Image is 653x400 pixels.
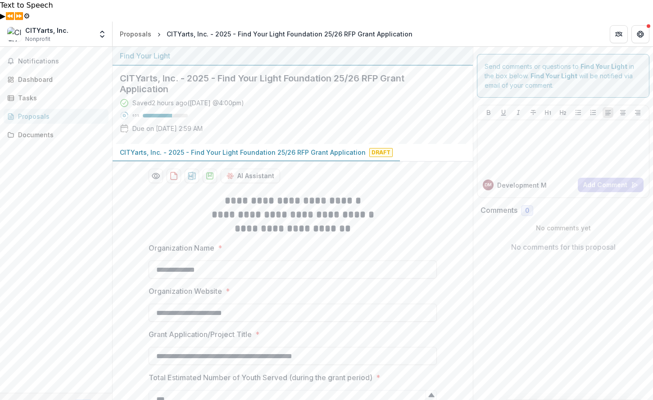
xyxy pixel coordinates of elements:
[18,58,105,65] span: Notifications
[25,26,68,35] div: CITYarts, Inc.
[531,72,577,80] strong: Find Your Light
[498,107,509,118] button: Underline
[149,329,252,340] p: Grant Application/Project Title
[25,35,50,43] span: Nonprofit
[167,29,413,39] div: CITYarts, Inc. - 2025 - Find Your Light Foundation 25/26 RFP Grant Application
[573,107,584,118] button: Bullet List
[149,286,222,297] p: Organization Website
[4,72,109,87] a: Dashboard
[528,107,539,118] button: Strike
[7,27,22,41] img: CITYarts, Inc.
[120,29,151,39] div: Proposals
[369,148,393,157] span: Draft
[483,107,494,118] button: Bold
[132,98,244,108] div: Saved 2 hours ago ( [DATE] @ 4:00pm )
[23,11,30,22] button: Settings
[149,243,214,253] p: Organization Name
[167,169,181,183] button: download-proposal
[603,107,613,118] button: Align Left
[18,130,101,139] div: Documents
[481,223,646,233] p: No comments yet
[18,112,101,121] div: Proposals
[149,169,163,183] button: Preview 2f3a10f5-f9d7-4454-ba2a-55b5b30b6087-0.pdf
[120,148,366,157] p: CITYarts, Inc. - 2025 - Find Your Light Foundation 25/26 RFP Grant Application
[610,25,628,43] button: Partners
[18,93,101,103] div: Tasks
[543,107,553,118] button: Heading 1
[617,107,628,118] button: Align Center
[203,169,217,183] button: download-proposal
[149,372,372,383] p: Total Estimated Number of Youth Served (during the grant period)
[511,242,616,252] p: No comments for this proposal
[580,63,627,70] strong: Find Your Light
[4,127,109,142] a: Documents
[513,107,524,118] button: Italicize
[96,25,109,43] button: Open entity switcher
[481,206,517,215] h2: Comments
[4,90,109,105] a: Tasks
[525,207,529,215] span: 0
[116,27,416,40] nav: breadcrumb
[132,112,139,119] p: 65 %
[558,107,568,118] button: Heading 2
[221,169,280,183] button: AI Assistant
[497,180,547,190] p: Development M
[14,11,23,22] button: Forward
[588,107,599,118] button: Ordered List
[632,107,643,118] button: Align Right
[120,73,451,94] h2: CITYarts, Inc. - 2025 - Find Your Light Foundation 25/26 RFP Grant Application
[477,54,649,98] div: Send comments or questions to in the box below. will be notified via email of your comment.
[116,27,155,40] a: Proposals
[485,183,492,187] div: Development Manager
[18,75,101,84] div: Dashboard
[5,11,14,22] button: Previous
[120,50,466,61] div: Find Your Light
[631,25,649,43] button: Get Help
[185,169,199,183] button: download-proposal
[4,54,109,68] button: Notifications
[578,178,644,192] button: Add Comment
[4,109,109,124] a: Proposals
[132,124,203,133] p: Due on [DATE] 2:59 AM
